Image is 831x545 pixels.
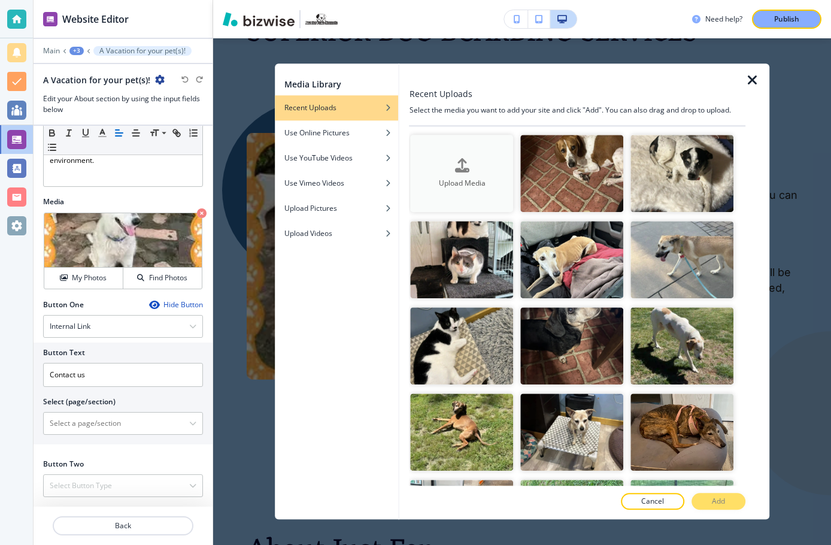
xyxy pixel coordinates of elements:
button: Upload Pictures [275,196,398,221]
button: My Photos [44,268,123,289]
h2: A Vacation for your pet(s)! [43,74,150,86]
h4: Select the media you want to add your site and click "Add". You can also drag and drop to upload. [410,105,745,116]
p: A Vacation for your pet(s)! [99,47,186,55]
h4: Upload Pictures [284,203,337,214]
button: Main [43,47,60,55]
h4: Use YouTube Videos [284,153,353,163]
div: My PhotosFind Photos [43,212,203,290]
button: Find Photos [123,268,202,289]
button: Use YouTube Videos [275,146,398,171]
h3: Need help? [705,14,742,25]
p: Back [54,520,192,531]
img: editor icon [43,12,57,26]
button: Cancel [621,493,684,510]
button: Use Vimeo Videos [275,171,398,196]
button: A Vacation for your pet(s)! [93,46,192,56]
h4: Use Vimeo Videos [284,178,344,189]
button: Back [53,516,193,535]
input: Manual Input [44,413,189,434]
h4: Use Online Pictures [284,128,350,138]
h2: Media Library [284,78,341,90]
h2: Select (page/section) [43,396,116,407]
h2: Button Text [43,347,85,358]
h2: Website Editor [62,12,129,26]
h3: Edit your About section by using the input fields below [43,93,203,115]
button: Use Online Pictures [275,120,398,146]
img: Your Logo [305,14,338,25]
button: Publish [752,10,821,29]
h4: Upload Media [411,178,514,189]
button: Upload Videos [275,221,398,246]
button: Recent Uploads [275,95,398,120]
h4: Select Button Type [50,480,112,491]
h2: Button Two [43,459,84,470]
h2: Button One [43,299,84,310]
button: Hide Button [149,300,203,310]
p: Publish [774,14,799,25]
h4: Find Photos [149,272,187,283]
button: Upload Media [411,135,514,212]
h4: Internal Link [50,321,90,332]
h4: My Photos [72,272,107,283]
img: Bizwise Logo [223,12,295,26]
h2: Media [43,196,203,207]
h4: Recent Uploads [284,102,336,113]
h4: Upload Videos [284,228,332,239]
p: Cancel [641,496,664,507]
button: +3 [69,47,84,55]
h3: Recent Uploads [410,87,472,100]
